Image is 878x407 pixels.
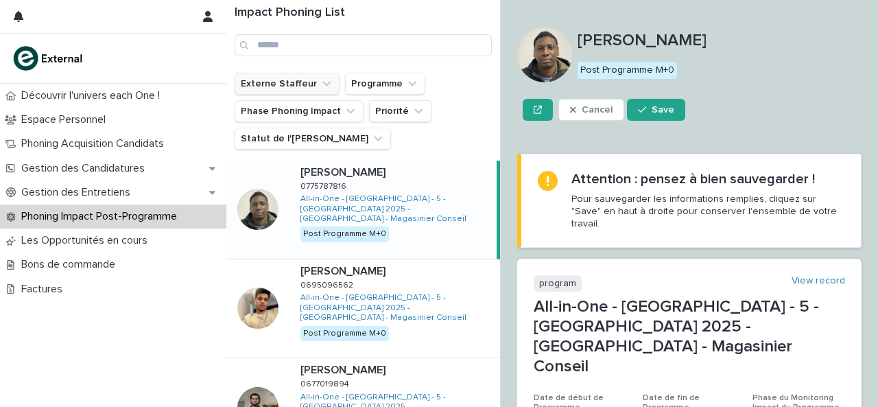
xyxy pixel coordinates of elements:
p: 0677019894 [300,377,352,389]
p: Factures [16,283,73,296]
p: 0775787816 [300,179,349,191]
p: [PERSON_NAME] [300,262,388,278]
p: Gestion des Entretiens [16,186,141,199]
button: Externe Staffeur [235,73,340,95]
p: [PERSON_NAME] [578,31,862,51]
p: Espace Personnel [16,113,117,126]
img: bc51vvfgR2QLHU84CWIQ [11,45,86,72]
h1: Impact Phoning List [235,5,492,21]
p: Les Opportunités en cours [16,234,158,247]
button: Cancel [558,99,624,121]
p: Gestion des Candidatures [16,162,156,175]
p: 0695096562 [300,278,356,290]
p: Bons de commande [16,258,126,271]
a: View record [792,275,845,287]
button: Save [627,99,685,121]
div: Post Programme M+0 [578,62,677,79]
button: Phase Phoning Impact [235,100,364,122]
p: program [534,275,582,292]
a: All-in-One - [GEOGRAPHIC_DATA] - 5 - [GEOGRAPHIC_DATA] 2025 - [GEOGRAPHIC_DATA] - Magasinier Conseil [300,293,495,323]
div: Post Programme M+0 [300,226,389,242]
span: Cancel [582,105,613,115]
p: All-in-One - [GEOGRAPHIC_DATA] - 5 - [GEOGRAPHIC_DATA] 2025 - [GEOGRAPHIC_DATA] - Magasinier Conseil [534,297,845,376]
div: Post Programme M+0 [300,326,389,341]
p: [PERSON_NAME] [300,361,388,377]
span: Save [652,105,674,115]
p: Phoning Acquisition Candidats [16,137,175,150]
a: All-in-One - [GEOGRAPHIC_DATA] - 5 - [GEOGRAPHIC_DATA] 2025 - [GEOGRAPHIC_DATA] - Magasinier Conseil [300,194,491,224]
p: [PERSON_NAME] [300,163,388,179]
a: [PERSON_NAME][PERSON_NAME] 07757878160775787816 All-in-One - [GEOGRAPHIC_DATA] - 5 - [GEOGRAPHIC_... [226,161,500,259]
input: Search [235,34,492,56]
a: [PERSON_NAME][PERSON_NAME] 06950965620695096562 All-in-One - [GEOGRAPHIC_DATA] - 5 - [GEOGRAPHIC_... [226,259,500,358]
button: Priorité [369,100,431,122]
p: Pour sauvegarder les informations remplies, cliquez sur "Save" en haut à droite pour conserver l'... [571,193,844,231]
p: Phoning Impact Post-Programme [16,210,188,223]
button: Statut de l'appel [235,128,391,150]
p: Découvrir l'univers each One ! [16,89,171,102]
button: Programme [345,73,425,95]
h2: Attention : pensez à bien sauvegarder ! [571,171,815,187]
